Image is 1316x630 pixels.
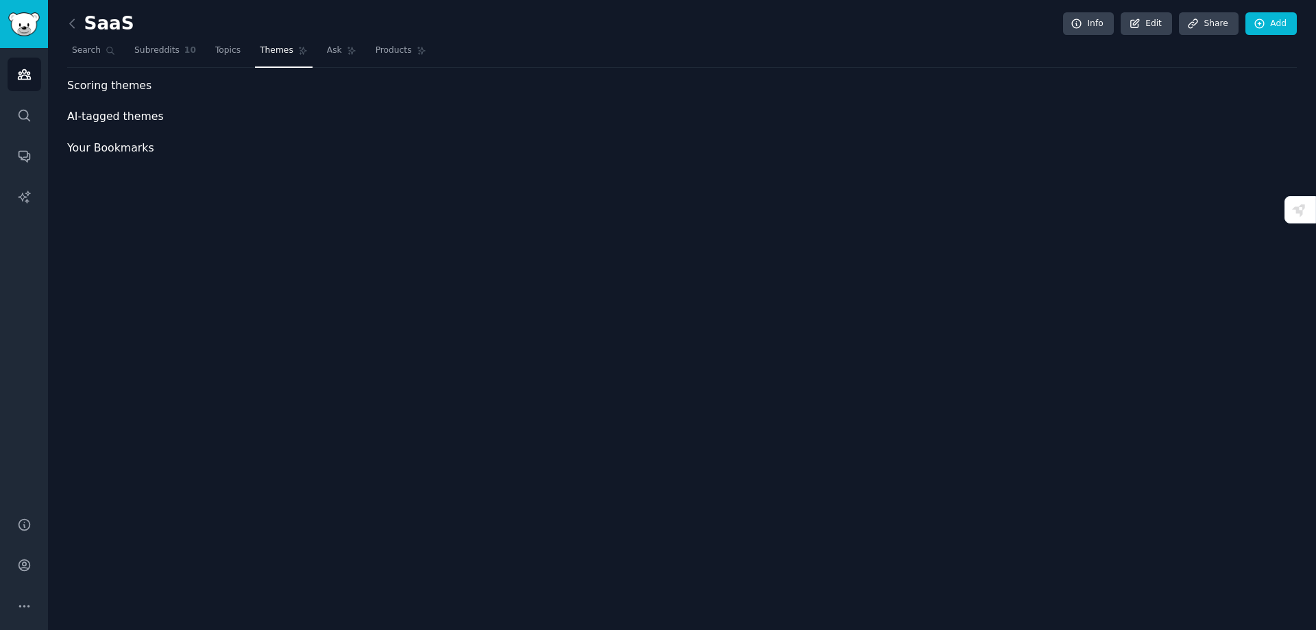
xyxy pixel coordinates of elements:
span: Subreddits [134,45,180,57]
a: Products [371,40,431,68]
a: Themes [255,40,313,68]
span: AI-tagged themes [67,108,164,125]
span: 10 [184,45,196,57]
a: Add [1245,12,1297,36]
a: Ask [322,40,361,68]
a: Info [1063,12,1114,36]
a: Edit [1121,12,1172,36]
span: Themes [260,45,293,57]
img: GummySearch logo [8,12,40,36]
span: Your Bookmarks [67,140,154,157]
a: Share [1179,12,1238,36]
span: Search [72,45,101,57]
a: Search [67,40,120,68]
a: Topics [210,40,245,68]
a: Subreddits10 [130,40,201,68]
span: Topics [215,45,241,57]
span: Products [376,45,412,57]
span: Scoring themes [67,77,151,95]
span: Ask [327,45,342,57]
h2: SaaS [67,13,134,35]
